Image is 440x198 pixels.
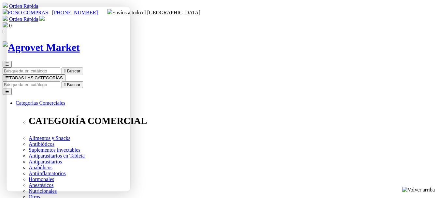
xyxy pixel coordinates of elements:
[402,187,435,193] img: Volver arriba
[3,16,8,21] img: shopping-cart.svg
[29,115,437,126] p: CATEGORÍA COMERCIAL
[3,41,80,53] img: Agrovet Market
[3,9,8,14] img: phone.svg
[9,3,38,9] a: Orden Rápida
[3,22,8,27] img: shopping-bag.svg
[3,88,12,95] button: ☰
[3,3,8,8] img: shopping-cart.svg
[3,68,60,74] input: Buscar
[3,10,48,15] a: FONO COMPRAS
[3,74,65,81] button: ☰TODAS LAS CATEGORÍAS
[3,61,12,68] button: ☰
[107,10,201,15] span: Envíos a todo el [GEOGRAPHIC_DATA]
[3,29,5,34] i: 
[7,7,130,191] iframe: Brevo live chat
[5,75,9,80] span: ☰
[3,81,60,88] input: Buscar
[5,62,9,67] span: ☰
